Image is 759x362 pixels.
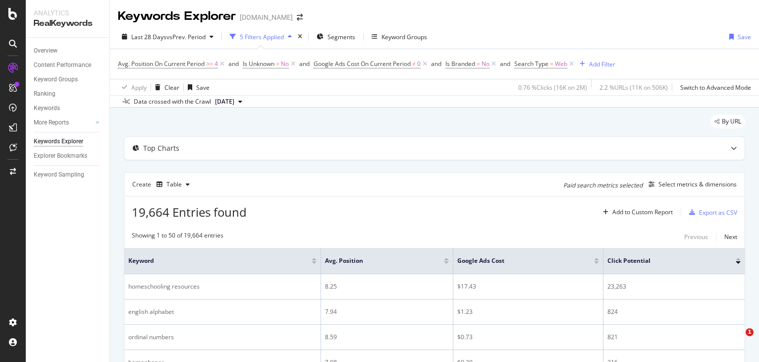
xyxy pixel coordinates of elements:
[131,33,166,41] span: Last 28 Days
[607,256,721,265] span: Click Potential
[132,177,194,192] div: Create
[281,57,289,71] span: No
[576,58,615,70] button: Add Filter
[118,79,147,95] button: Apply
[445,60,475,68] span: Is Branded
[151,79,179,95] button: Clear
[34,151,87,161] div: Explorer Bookmarks
[612,209,673,215] div: Add to Custom Report
[34,170,103,180] a: Keyword Sampling
[381,33,427,41] div: Keyword Groups
[34,46,103,56] a: Overview
[684,231,708,243] button: Previous
[724,233,737,241] div: Next
[131,83,147,92] div: Apply
[368,29,431,45] button: Keyword Groups
[164,83,179,92] div: Clear
[725,328,749,352] iframe: Intercom live chat
[184,79,210,95] button: Save
[118,29,217,45] button: Last 28 DaysvsPrev. Period
[128,256,297,265] span: Keyword
[132,231,223,243] div: Showing 1 to 50 of 19,664 entries
[143,143,179,153] div: Top Charts
[206,60,213,68] span: >=
[325,256,429,265] span: Avg. Position
[228,60,239,68] div: and
[599,83,668,92] div: 2.2 % URLs ( 11K on 506K )
[514,60,548,68] span: Search Type
[134,97,211,106] div: Data crossed with the Crawl
[710,115,745,128] div: legacy label
[457,333,599,342] div: $0.73
[34,74,103,85] a: Keyword Groups
[297,14,303,21] div: arrow-right-arrow-left
[34,136,103,147] a: Keywords Explorer
[211,96,246,108] button: [DATE]
[276,60,279,68] span: =
[166,33,206,41] span: vs Prev. Period
[296,32,304,42] div: times
[34,118,69,128] div: More Reports
[118,8,236,25] div: Keywords Explorer
[34,89,103,99] a: Ranking
[477,60,480,68] span: =
[738,33,751,41] div: Save
[599,204,673,220] button: Add to Custom Report
[34,18,102,29] div: RealKeywords
[699,208,737,217] div: Export as CSV
[607,333,741,342] div: 821
[680,83,751,92] div: Switch to Advanced Mode
[243,60,274,68] span: Is Unknown
[34,103,60,114] div: Keywords
[725,29,751,45] button: Save
[457,256,579,265] span: Google Ads Cost
[34,170,84,180] div: Keyword Sampling
[128,282,317,291] div: homeschooling resources
[684,233,708,241] div: Previous
[658,180,737,188] div: Select metrics & dimensions
[724,231,737,243] button: Next
[746,328,754,336] span: 1
[589,60,615,68] div: Add Filter
[327,33,355,41] span: Segments
[132,204,247,220] span: 19,664 Entries found
[325,307,449,316] div: 7.94
[645,179,737,190] button: Select metrics & dimensions
[457,282,599,291] div: $17.43
[555,57,567,71] span: Web
[457,307,599,316] div: $1.23
[34,103,103,114] a: Keywords
[215,97,234,106] span: 2025 Oct. 3rd
[215,57,218,71] span: 4
[118,60,205,68] span: Avg. Position On Current Period
[196,83,210,92] div: Save
[34,118,93,128] a: More Reports
[314,60,411,68] span: Google Ads Cost On Current Period
[128,333,317,342] div: ordinal numbers
[128,307,317,316] div: english alphabet
[607,307,741,316] div: 824
[685,204,737,220] button: Export as CSV
[166,181,182,187] div: Table
[676,79,751,95] button: Switch to Advanced Mode
[482,57,489,71] span: No
[500,60,510,68] div: and
[518,83,587,92] div: 0.76 % Clicks ( 16K on 2M )
[325,333,449,342] div: 8.59
[34,60,91,70] div: Content Performance
[153,177,194,192] button: Table
[412,60,416,68] span: ≠
[550,60,553,68] span: =
[34,8,102,18] div: Analytics
[607,282,741,291] div: 23,263
[34,46,57,56] div: Overview
[34,151,103,161] a: Explorer Bookmarks
[240,12,293,22] div: [DOMAIN_NAME]
[34,60,103,70] a: Content Performance
[299,60,310,68] div: and
[34,89,55,99] div: Ranking
[226,29,296,45] button: 5 Filters Applied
